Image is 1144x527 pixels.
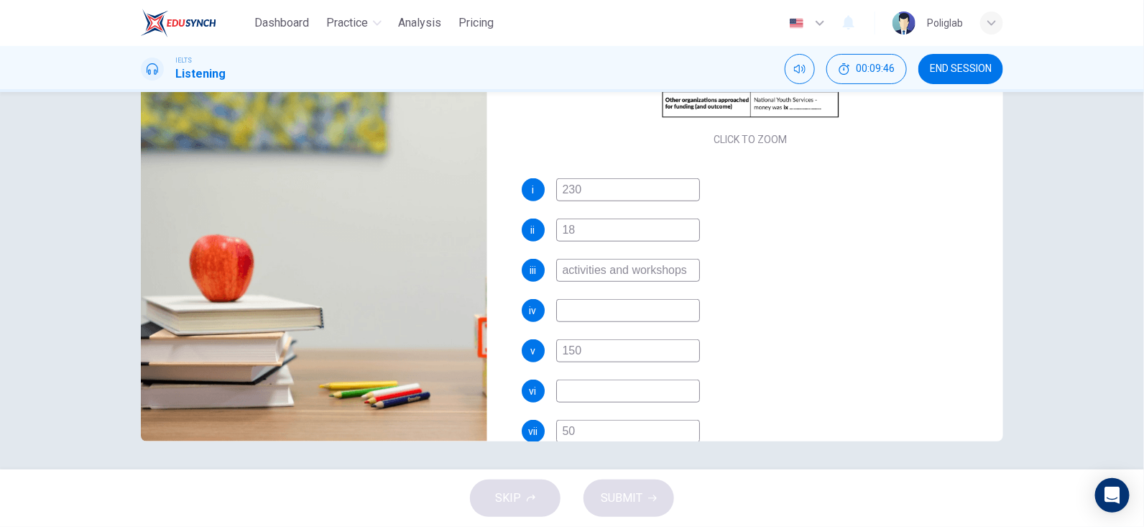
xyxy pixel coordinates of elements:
span: vii [528,426,538,436]
img: Drama Club Funding [141,91,487,441]
div: Hide [826,54,907,84]
button: 00:09:46 [826,54,907,84]
span: 00:09:46 [856,63,895,75]
a: EduSynch logo [141,9,249,37]
button: Practice [321,10,387,36]
div: Mute [785,54,815,84]
button: END SESSION [918,54,1003,84]
span: i [532,185,534,195]
span: iv [530,306,537,316]
button: Analysis [393,10,448,36]
span: iii [530,265,536,275]
span: Analysis [399,14,442,32]
div: Open Intercom Messenger [1095,478,1130,513]
span: IELTS [175,55,192,65]
span: Pricing [459,14,494,32]
img: en [788,18,806,29]
button: Pricing [453,10,500,36]
img: EduSynch logo [141,9,216,37]
span: vi [530,386,537,396]
img: Profile picture [892,12,915,35]
span: Dashboard [255,14,310,32]
div: Poliglab [927,14,963,32]
button: Dashboard [249,10,315,36]
h1: Listening [175,65,226,83]
span: Practice [327,14,369,32]
span: END SESSION [930,63,992,75]
span: v [530,346,535,356]
span: ii [531,225,535,235]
